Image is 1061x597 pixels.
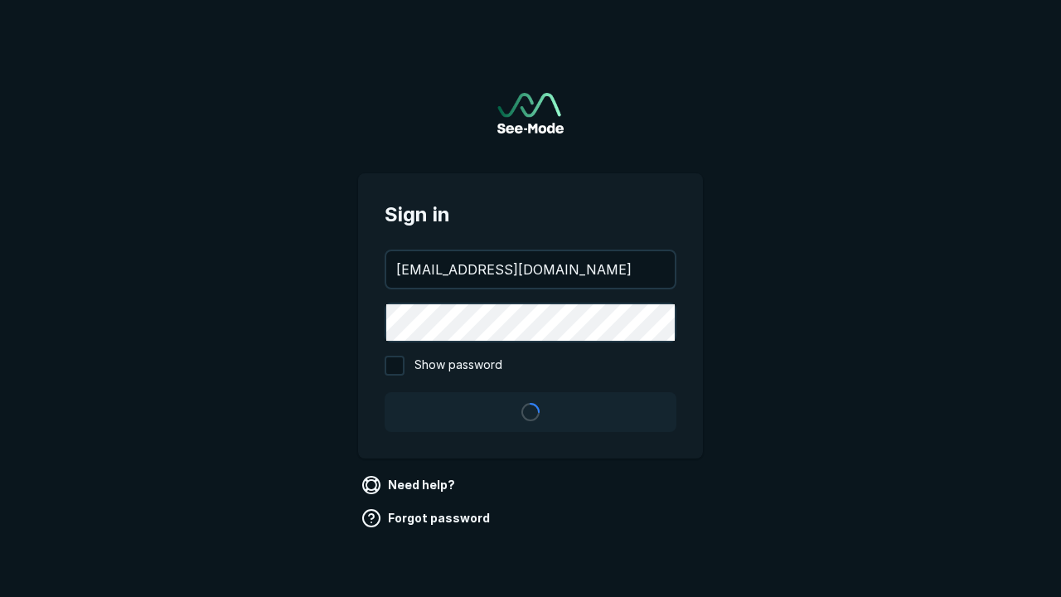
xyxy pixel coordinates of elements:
span: Show password [414,356,502,376]
a: Forgot password [358,505,497,531]
img: See-Mode Logo [497,93,564,133]
a: Go to sign in [497,93,564,133]
input: your@email.com [386,251,675,288]
a: Need help? [358,472,462,498]
span: Sign in [385,200,676,230]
